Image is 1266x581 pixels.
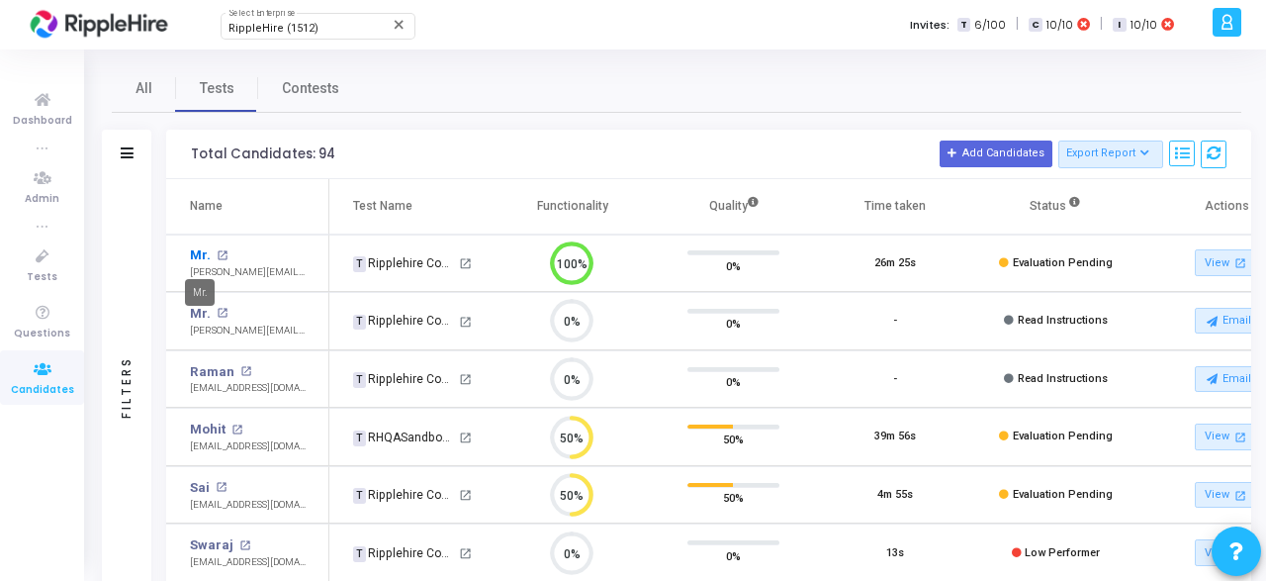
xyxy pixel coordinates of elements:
[27,269,57,286] span: Tests
[723,488,744,508] span: 50%
[353,486,457,504] div: Ripplehire Coding Assessment
[874,255,916,272] div: 26m 25s
[940,141,1052,166] button: Add Candidates
[893,371,897,388] div: -
[974,17,1006,34] span: 6/100
[459,489,472,502] mat-icon: open_in_new
[1018,314,1108,327] span: Read Instructions
[1130,17,1157,34] span: 10/10
[392,17,407,33] mat-icon: Clear
[353,488,366,504] span: T
[25,5,173,45] img: logo
[353,431,366,446] span: T
[1195,424,1264,450] a: View
[353,544,457,562] div: Ripplehire Coding Assessment
[877,487,913,504] div: 4m 55s
[190,420,226,439] a: Mohit
[1018,372,1108,385] span: Read Instructions
[910,17,949,34] label: Invites:
[1013,430,1113,442] span: Evaluation Pending
[1013,488,1113,501] span: Evaluation Pending
[1046,17,1073,34] span: 10/10
[190,195,223,217] div: Name
[726,255,741,275] span: 0%
[190,265,309,280] div: [PERSON_NAME][EMAIL_ADDRESS][DOMAIN_NAME]
[353,370,457,388] div: Ripplehire Coding Assessment
[1231,487,1248,504] mat-icon: open_in_new
[726,545,741,565] span: 0%
[492,179,653,235] th: Functionality
[1113,18,1126,33] span: I
[1195,482,1264,509] a: View
[1058,141,1164,168] button: Export Report
[13,113,72,130] span: Dashboard
[25,191,59,208] span: Admin
[240,366,251,377] mat-icon: open_in_new
[353,312,457,330] div: Ripplehire Coding Assessment
[1195,249,1264,276] a: View
[353,372,366,388] span: T
[191,146,335,162] div: Total Candidates: 94
[1013,256,1113,269] span: Evaluation Pending
[726,314,741,334] span: 0%
[190,362,234,382] a: Raman
[136,78,152,99] span: All
[228,22,318,35] span: RippleHire (1512)
[1100,14,1103,35] span: |
[726,372,741,392] span: 0%
[1195,366,1264,392] button: Email
[11,382,74,399] span: Candidates
[353,256,366,272] span: T
[864,195,926,217] div: Time taken
[459,547,472,560] mat-icon: open_in_new
[1025,546,1100,559] span: Low Performer
[1195,308,1264,334] button: Email
[200,78,234,99] span: Tests
[190,498,309,513] div: [EMAIL_ADDRESS][DOMAIN_NAME]
[1029,18,1041,33] span: C
[190,439,309,454] div: [EMAIL_ADDRESS][DOMAIN_NAME]
[353,254,457,272] div: Ripplehire Coding Assessment
[459,373,472,386] mat-icon: open_in_new
[118,278,136,496] div: Filters
[459,316,472,329] mat-icon: open_in_new
[329,179,493,235] th: Test Name
[239,540,250,551] mat-icon: open_in_new
[459,432,472,444] mat-icon: open_in_new
[190,381,309,396] div: [EMAIL_ADDRESS][DOMAIN_NAME]
[1016,14,1019,35] span: |
[1231,254,1248,271] mat-icon: open_in_new
[957,18,970,33] span: T
[190,324,309,339] div: [PERSON_NAME][EMAIL_ADDRESS][DOMAIN_NAME]
[353,429,457,446] div: RHQASandbox Coding Assessment
[282,78,339,99] span: Contests
[653,179,814,235] th: Quality
[893,313,897,330] div: -
[190,555,309,570] div: [EMAIL_ADDRESS][DOMAIN_NAME]
[874,429,916,445] div: 39m 56s
[353,315,366,331] span: T
[231,425,242,436] mat-icon: open_in_new
[217,250,227,261] mat-icon: open_in_new
[459,257,472,270] mat-icon: open_in_new
[216,482,226,493] mat-icon: open_in_new
[190,245,211,265] a: Mr.
[185,279,215,306] div: Mr.
[353,546,366,562] span: T
[14,326,70,342] span: Questions
[1195,539,1264,566] a: View
[723,430,744,449] span: 50%
[190,478,210,498] a: Sai
[1231,429,1248,445] mat-icon: open_in_new
[975,179,1136,235] th: Status
[190,535,233,555] a: Swaraj
[886,545,904,562] div: 13s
